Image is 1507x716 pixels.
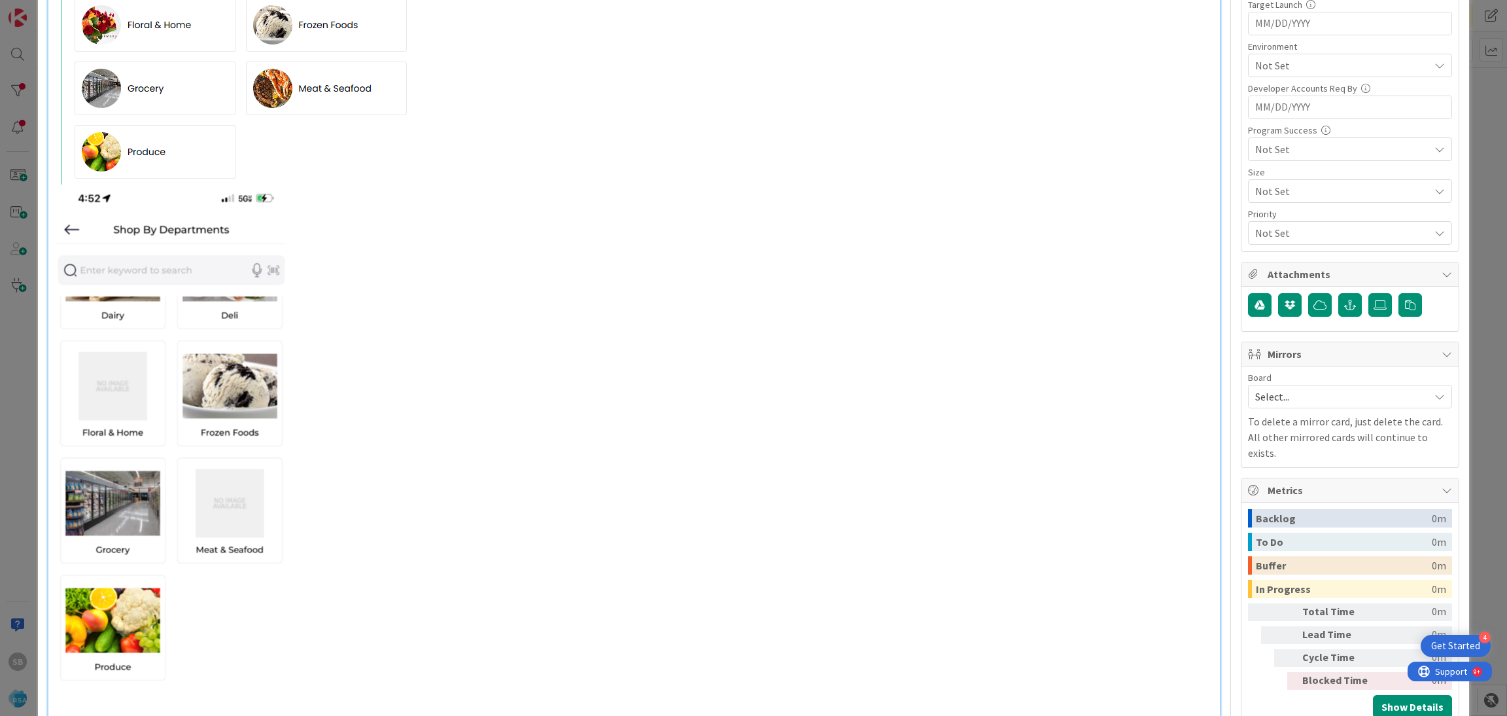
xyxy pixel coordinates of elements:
[1248,42,1452,51] div: Environment
[1248,414,1452,461] p: To delete a mirror card, just delete the card. All other mirrored cards will continue to exists.
[1379,672,1446,690] div: 0m
[1248,373,1272,382] span: Board
[1255,58,1429,73] span: Not Set
[1432,556,1446,575] div: 0m
[1379,649,1446,667] div: 0m
[27,2,60,18] span: Support
[1379,603,1446,621] div: 0m
[1256,509,1432,528] div: Backlog
[1256,533,1432,551] div: To Do
[1432,533,1446,551] div: 0m
[1248,126,1452,135] div: Program Success
[1302,603,1374,621] div: Total Time
[1432,509,1446,528] div: 0m
[1248,168,1452,177] div: Size
[1302,649,1374,667] div: Cycle Time
[1379,626,1446,644] div: 0m
[1431,639,1480,653] div: Get Started
[1479,632,1491,643] div: 4
[1256,556,1432,575] div: Buffer
[1255,141,1429,157] span: Not Set
[1255,224,1423,242] span: Not Set
[1421,635,1491,657] div: Open Get Started checklist, remaining modules: 4
[1268,346,1435,362] span: Mirrors
[1302,626,1374,644] div: Lead Time
[1432,580,1446,598] div: 0m
[1255,96,1445,118] input: MM/DD/YYYY
[1268,482,1435,498] span: Metrics
[1248,84,1452,93] div: Developer Accounts Req By
[1256,580,1432,598] div: In Progress
[66,5,73,16] div: 9+
[1248,209,1452,219] div: Priority
[1255,12,1445,35] input: MM/DD/YYYY
[1268,266,1435,282] span: Attachments
[1255,387,1423,406] span: Select...
[55,185,285,703] img: edbsnd25f11edef8eda1a249bfef4c55cd223372272c6457c6631e6415357518afec58d52356d5bae8fa7393bbd0def03...
[1255,182,1423,200] span: Not Set
[1302,672,1374,690] div: Blocked Time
